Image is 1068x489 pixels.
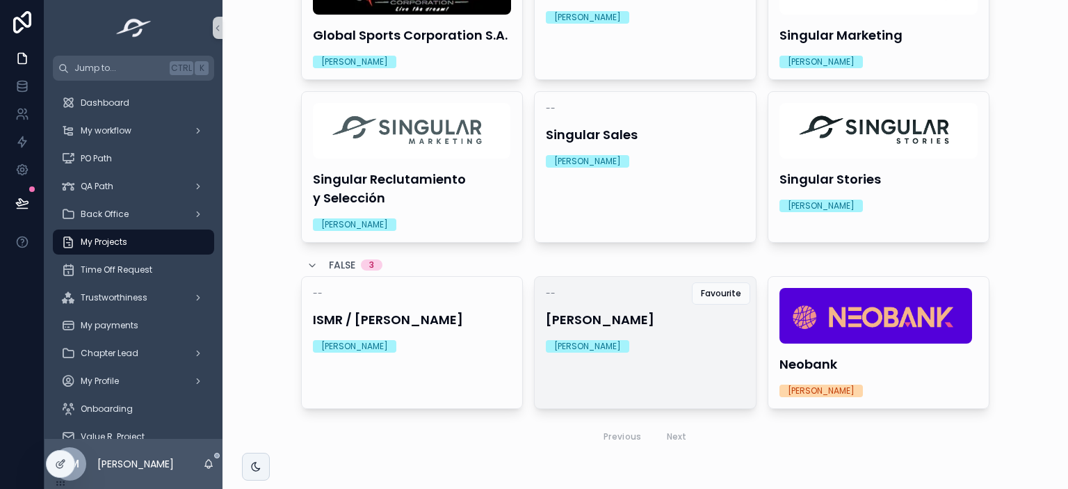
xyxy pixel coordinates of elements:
[81,431,145,442] span: Value R. Project
[81,209,129,220] span: Back Office
[301,91,524,243] a: SMarketing.pngSingular Reclutamiento y Selección[PERSON_NAME]
[546,103,556,114] span: --
[81,292,147,303] span: Trustworthiness
[53,118,214,143] a: My workflow
[313,103,511,159] img: SMarketing.png
[81,320,138,331] span: My payments
[53,56,214,81] button: Jump to...CtrlK
[44,81,222,439] div: scrollable content
[53,285,214,310] a: Trustworthiness
[81,153,112,164] span: PO Path
[81,376,119,387] span: My Profile
[81,264,152,275] span: Time Off Request
[81,403,133,415] span: Onboarding
[74,63,164,74] span: Jump to...
[53,174,214,199] a: QA Path
[554,11,621,24] div: [PERSON_NAME]
[546,125,745,144] h4: Singular Sales
[53,202,214,227] a: Back Office
[313,310,512,329] h4: ISMR / [PERSON_NAME]
[321,218,388,231] div: [PERSON_NAME]
[53,230,214,255] a: My Projects
[81,125,131,136] span: My workflow
[546,288,556,299] span: --
[112,17,156,39] img: App logo
[692,282,750,305] button: Favourite
[779,170,978,189] h4: Singular Stories
[701,288,741,299] span: Favourite
[554,340,621,353] div: [PERSON_NAME]
[788,56,855,68] div: [PERSON_NAME]
[313,288,323,299] span: --
[53,146,214,171] a: PO Path
[369,259,374,271] div: 3
[53,424,214,449] a: Value R. Project
[97,457,174,471] p: [PERSON_NAME]
[779,288,972,344] img: Screenshot-2023-06-01-at-16.36.25.png
[313,170,512,207] h4: Singular Reclutamiento y Selección
[53,257,214,282] a: Time Off Request
[779,26,978,45] h4: Singular Marketing
[301,276,524,409] a: --ISMR / [PERSON_NAME][PERSON_NAME]
[53,396,214,422] a: Onboarding
[53,90,214,115] a: Dashboard
[321,340,388,353] div: [PERSON_NAME]
[534,276,756,409] a: --[PERSON_NAME][PERSON_NAME]Favourite
[53,341,214,366] a: Chapter Lead
[170,61,193,75] span: Ctrl
[313,26,512,45] h4: Global Sports Corporation S.A.
[534,91,756,243] a: --Singular Sales[PERSON_NAME]
[196,63,207,74] span: K
[779,103,978,159] img: SStories.png
[81,181,113,192] span: QA Path
[53,313,214,338] a: My payments
[329,258,355,272] span: FALSE
[779,355,978,374] h4: Neobank
[768,276,990,409] a: Screenshot-2023-06-01-at-16.36.25.pngNeobank[PERSON_NAME]
[768,91,990,243] a: SStories.pngSingular Stories[PERSON_NAME]
[788,385,855,397] div: [PERSON_NAME]
[788,200,855,212] div: [PERSON_NAME]
[546,310,745,329] h4: [PERSON_NAME]
[53,369,214,394] a: My Profile
[81,348,138,359] span: Chapter Lead
[81,97,129,109] span: Dashboard
[321,56,388,68] div: [PERSON_NAME]
[81,237,127,248] span: My Projects
[554,155,621,168] div: [PERSON_NAME]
